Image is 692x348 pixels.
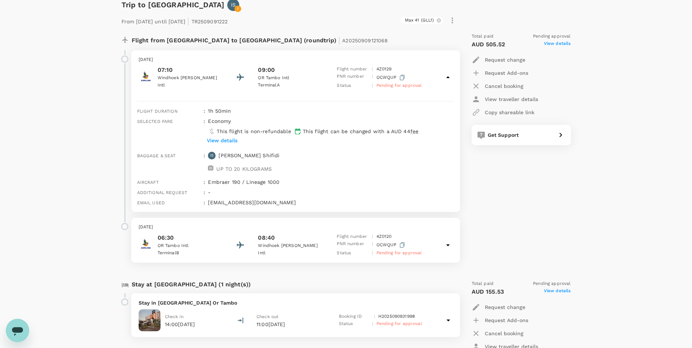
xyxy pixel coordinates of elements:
[401,17,438,23] span: Max 41 (GLL1)
[472,40,505,49] p: AUD 505.52
[158,242,223,250] p: OR Tambo Intl
[472,66,528,80] button: Request Add-ons
[372,82,373,89] p: :
[187,16,189,26] span: |
[372,73,373,82] p: :
[132,33,388,46] p: Flight from [GEOGRAPHIC_DATA] to [GEOGRAPHIC_DATA] (roundtrip)
[201,149,205,175] div: :
[472,280,494,287] span: Total paid
[410,128,418,134] span: fee
[485,109,534,116] p: Copy shareable link
[201,115,205,149] div: :
[205,186,454,196] div: -
[337,73,369,82] p: PNR number
[139,69,153,84] img: South African Airlink
[472,314,528,327] button: Request Add-ons
[205,175,454,186] div: Embraer 190 / Lineage 1000
[376,250,422,255] span: Pending for approval
[132,280,251,289] p: Stay at [GEOGRAPHIC_DATA] (1 night(s))
[472,53,525,66] button: Request change
[376,240,406,250] p: OCWQUP
[488,132,519,138] span: Get Support
[485,317,528,324] p: Request Add-ons
[374,313,375,320] p: :
[121,14,228,27] p: From [DATE] until [DATE] TR2509091222
[376,66,392,73] p: 4Z 0129
[201,104,205,115] div: :
[165,314,183,319] span: Check in
[137,200,165,205] span: Email used
[208,107,454,115] p: 1h 50min
[158,250,223,257] p: Terminal B
[208,165,213,171] img: baggage-icon
[338,35,340,45] span: |
[339,320,369,328] p: Status
[342,38,388,43] span: A20250909121068
[472,106,534,119] button: Copy shareable link
[372,250,373,257] p: :
[376,83,422,88] span: Pending for approval
[158,233,223,242] p: 06:30
[258,74,324,82] p: OR Tambo Intl
[205,135,239,146] button: View details
[231,1,236,8] p: IS
[372,66,373,73] p: :
[256,314,278,319] span: Check out
[201,196,205,206] div: :
[258,233,275,242] p: 08:40
[485,303,525,311] p: Request change
[485,69,528,77] p: Request Add-ons
[472,33,494,40] span: Total paid
[137,109,178,114] span: Flight duration
[258,242,324,257] p: Windhoek [PERSON_NAME] Intl
[544,40,571,49] span: View details
[337,82,369,89] p: Status
[303,128,418,135] p: This flight can be changed with a AUD 44
[258,66,275,74] p: 09:00
[472,287,504,296] p: AUD 155.53
[208,199,454,206] p: [EMAIL_ADDRESS][DOMAIN_NAME]
[472,80,523,93] button: Cancel booking
[201,175,205,186] div: :
[139,309,161,331] img: Premier Hotel Or Tambo
[378,313,415,320] p: H2025090931998
[216,165,272,173] p: UP TO 20 KILOGRAMS
[137,119,173,124] span: Selected fare
[139,299,453,306] p: Stay in [GEOGRAPHIC_DATA] Or Tambo
[401,17,443,24] div: Max 41 (GLL1)
[485,56,525,63] p: Request change
[201,186,205,196] div: :
[376,73,406,82] p: OCWQUP
[219,152,279,159] p: [PERSON_NAME] Shifidi
[544,287,571,296] span: View details
[472,301,525,314] button: Request change
[472,327,523,340] button: Cancel booking
[210,153,213,158] p: IS
[207,137,237,144] p: View details
[137,190,188,195] span: Additional request
[256,321,326,328] p: 11:00[DATE]
[258,82,324,89] p: Terminal A
[165,321,195,328] p: 14:00[DATE]
[208,117,231,125] p: economy
[337,66,369,73] p: Flight number
[533,280,571,287] span: Pending approval
[376,321,422,326] span: Pending for approval
[472,93,538,106] button: View traveller details
[533,33,571,40] span: Pending approval
[337,250,369,257] p: Status
[339,313,371,320] p: Booking ID
[376,233,392,240] p: 4Z 0120
[6,319,29,342] iframe: Button to launch messaging window
[139,224,453,231] p: [DATE]
[137,180,159,185] span: Aircraft
[372,240,373,250] p: :
[337,240,369,250] p: PNR number
[372,320,374,328] p: :
[485,82,523,90] p: Cancel booking
[372,233,373,240] p: :
[137,153,176,158] span: Baggage & seat
[158,66,223,74] p: 07:10
[158,74,223,89] p: Windhoek [PERSON_NAME] Intl
[485,96,538,103] p: View traveller details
